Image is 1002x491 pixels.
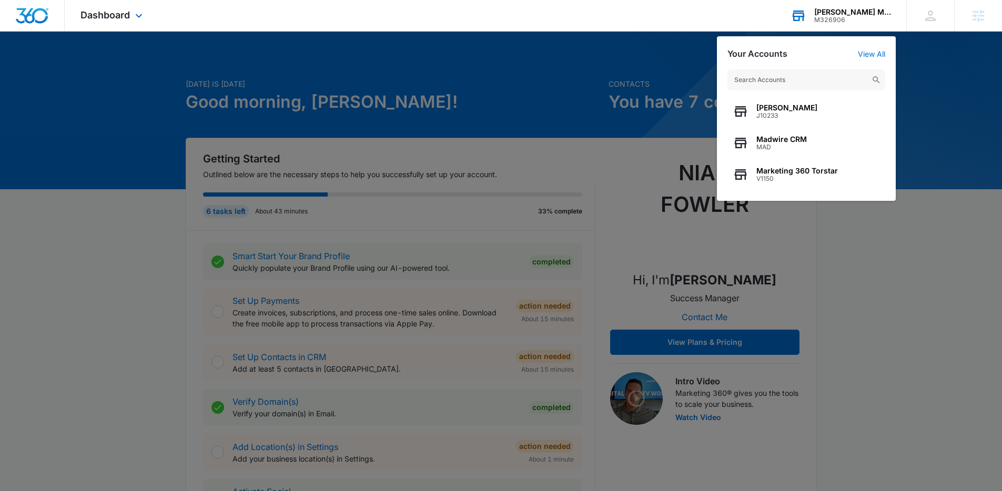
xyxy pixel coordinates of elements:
span: Dashboard [80,9,130,21]
button: Marketing 360 TorstarV1150 [727,159,885,190]
span: V1150 [756,175,838,182]
button: Madwire CRMMAD [727,127,885,159]
span: MAD [756,144,807,151]
span: Marketing 360 Torstar [756,167,838,175]
div: account name [814,8,891,16]
span: Madwire CRM [756,135,807,144]
input: Search Accounts [727,69,885,90]
span: [PERSON_NAME] [756,104,817,112]
button: [PERSON_NAME]J10233 [727,96,885,127]
a: View All [858,49,885,58]
div: account id [814,16,891,24]
span: J10233 [756,112,817,119]
h2: Your Accounts [727,49,787,59]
